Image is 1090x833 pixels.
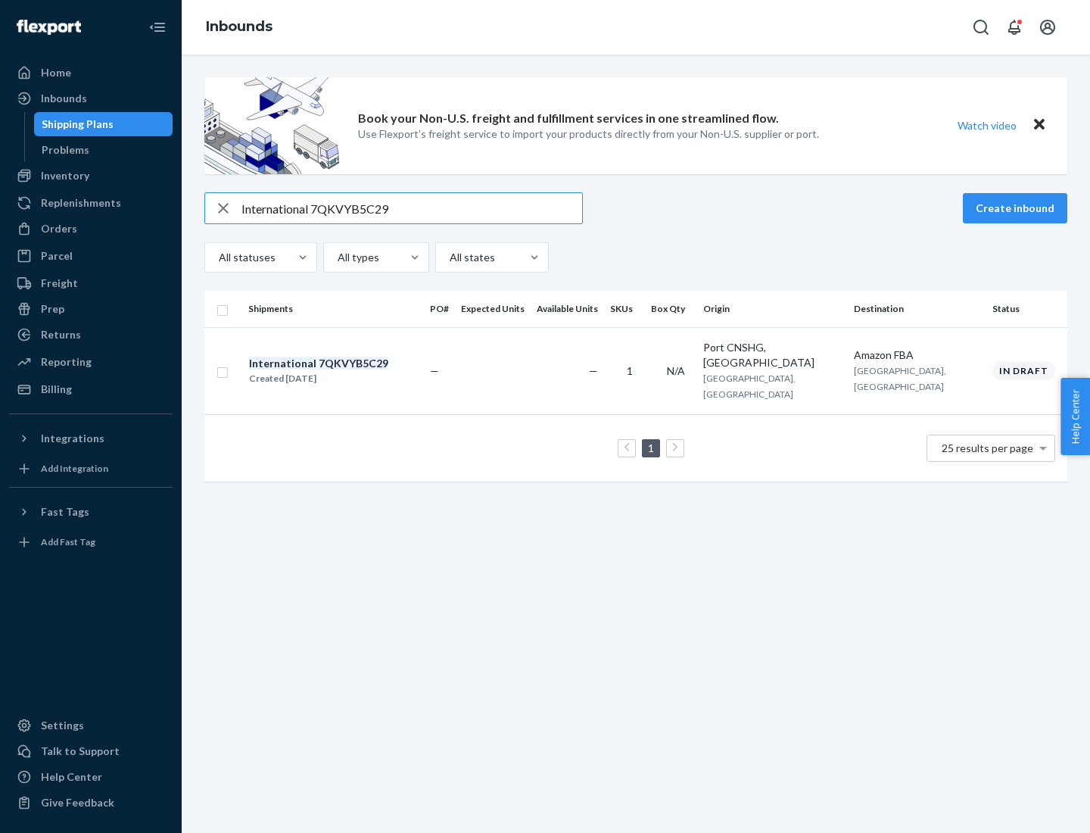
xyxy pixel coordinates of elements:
[249,357,316,370] em: International
[992,361,1055,380] div: In draft
[249,371,388,386] div: Created [DATE]
[41,744,120,759] div: Talk to Support
[41,504,89,519] div: Fast Tags
[242,291,424,327] th: Shipments
[41,221,77,236] div: Orders
[217,250,219,265] input: All statuses
[41,327,81,342] div: Returns
[41,382,72,397] div: Billing
[41,248,73,264] div: Parcel
[41,276,78,291] div: Freight
[34,112,173,136] a: Shipping Plans
[430,364,439,377] span: —
[9,530,173,554] a: Add Fast Tag
[999,12,1029,42] button: Open notifications
[9,713,173,738] a: Settings
[1029,114,1049,136] button: Close
[42,117,114,132] div: Shipping Plans
[531,291,604,327] th: Available Units
[9,61,173,85] a: Home
[9,191,173,215] a: Replenishments
[41,168,89,183] div: Inventory
[604,291,645,327] th: SKUs
[848,291,986,327] th: Destination
[9,164,173,188] a: Inventory
[9,500,173,524] button: Fast Tags
[41,431,104,446] div: Integrations
[194,5,285,49] ol: breadcrumbs
[854,365,946,392] span: [GEOGRAPHIC_DATA], [GEOGRAPHIC_DATA]
[34,138,173,162] a: Problems
[41,65,71,80] div: Home
[9,457,173,481] a: Add Integration
[41,354,92,370] div: Reporting
[627,364,633,377] span: 1
[1032,12,1063,42] button: Open account menu
[241,193,582,223] input: Search inbounds by name, destination, msku...
[645,441,657,454] a: Page 1 is your current page
[9,426,173,451] button: Integrations
[41,795,114,810] div: Give Feedback
[9,791,173,815] button: Give Feedback
[9,297,173,321] a: Prep
[358,110,779,127] p: Book your Non-U.S. freight and fulfillment services in one streamlined flow.
[206,18,272,35] a: Inbounds
[41,195,121,211] div: Replenishments
[9,350,173,374] a: Reporting
[703,373,796,400] span: [GEOGRAPHIC_DATA], [GEOGRAPHIC_DATA]
[41,718,84,733] div: Settings
[17,20,81,35] img: Flexport logo
[986,291,1067,327] th: Status
[448,250,450,265] input: All states
[41,462,108,475] div: Add Integration
[336,250,338,265] input: All types
[358,126,819,142] p: Use Flexport’s freight service to import your products directly from your Non-U.S. supplier or port.
[455,291,531,327] th: Expected Units
[42,142,89,158] div: Problems
[645,291,697,327] th: Box Qty
[319,357,388,370] em: 7QKVYB5C29
[966,12,996,42] button: Open Search Box
[41,91,87,106] div: Inbounds
[9,323,173,347] a: Returns
[667,364,685,377] span: N/A
[424,291,455,327] th: PO#
[589,364,598,377] span: —
[9,217,173,241] a: Orders
[9,86,173,111] a: Inbounds
[41,769,102,785] div: Help Center
[9,765,173,789] a: Help Center
[942,441,1033,454] span: 25 results per page
[41,301,64,317] div: Prep
[9,244,173,268] a: Parcel
[703,340,842,370] div: Port CNSHG, [GEOGRAPHIC_DATA]
[948,114,1026,136] button: Watch video
[41,535,95,548] div: Add Fast Tag
[142,12,173,42] button: Close Navigation
[9,377,173,401] a: Billing
[963,193,1067,223] button: Create inbound
[697,291,848,327] th: Origin
[9,739,173,763] a: Talk to Support
[9,271,173,295] a: Freight
[1060,378,1090,455] button: Help Center
[854,348,980,363] div: Amazon FBA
